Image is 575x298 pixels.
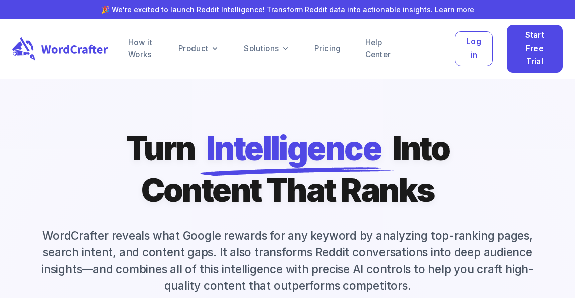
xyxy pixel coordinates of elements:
[519,29,550,69] span: Start Free Trial
[178,43,220,55] a: Product
[128,37,154,61] a: How it Works
[244,43,290,55] a: Solutions
[466,35,481,62] span: Log in
[12,227,563,294] p: WordCrafter reveals what Google rewards for any keyword by analyzing top-ranking pages, search in...
[314,43,341,55] a: Pricing
[455,31,492,66] button: Log in
[507,25,563,73] button: Start Free Trial
[206,127,381,169] span: Intelligence
[365,37,391,61] a: Help Center
[126,127,450,211] h1: Turn Into Content That Ranks
[16,4,559,15] p: 🎉 We're excited to launch Reddit Intelligence! Transform Reddit data into actionable insights.
[435,5,474,14] a: Learn more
